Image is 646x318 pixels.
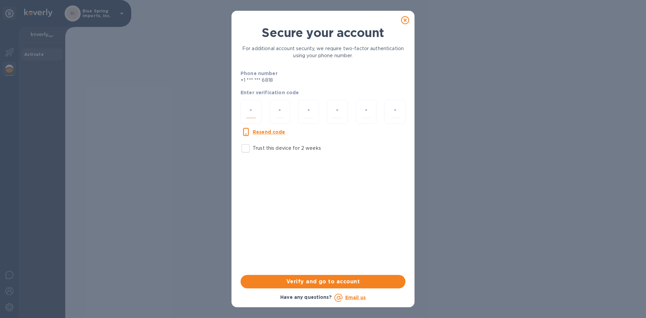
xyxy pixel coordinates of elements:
u: Resend code [253,129,285,135]
span: Verify and go to account [246,278,400,286]
h1: Secure your account [241,26,405,40]
p: Enter verification code [241,89,405,96]
b: Phone number [241,71,278,76]
b: Have any questions? [280,294,332,300]
button: Verify and go to account [241,275,405,288]
p: Trust this device for 2 weeks [253,145,321,152]
p: For additional account security, we require two-factor authentication using your phone number. [241,45,405,59]
a: Email us [345,295,366,300]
